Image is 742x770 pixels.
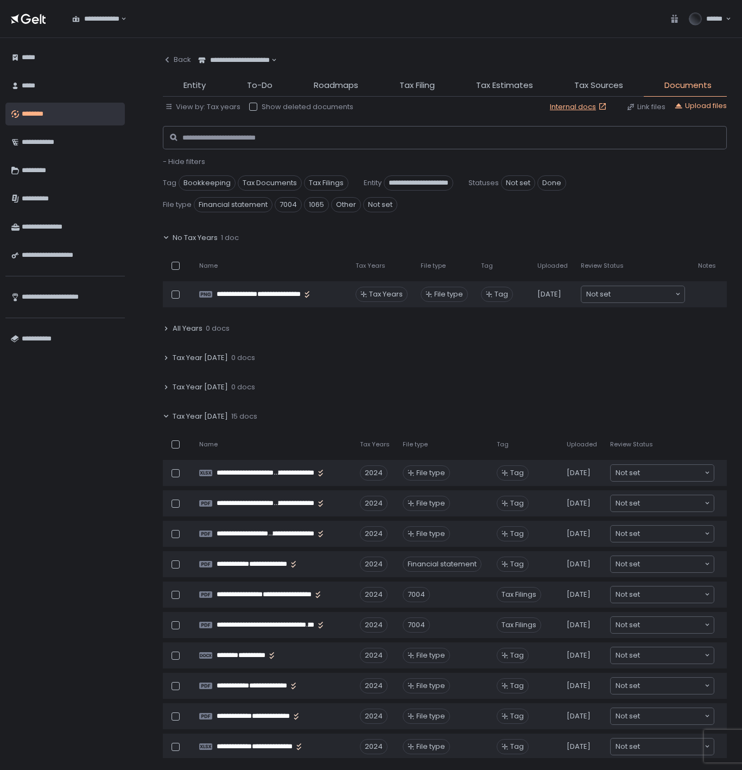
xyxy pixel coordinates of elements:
span: Tax Years [369,289,403,299]
span: Name [199,440,218,449]
span: To-Do [247,79,272,92]
div: Search for option [581,286,684,302]
span: Tax Filing [399,79,435,92]
div: Search for option [611,739,714,755]
span: Uploaded [537,262,568,270]
span: Not set [616,528,640,539]
span: 7004 [275,197,302,212]
span: Tax Estimates [476,79,533,92]
input: Search for option [640,528,703,539]
span: Documents [664,79,712,92]
span: Tax Filings [497,587,541,602]
div: Financial statement [403,557,481,572]
div: Search for option [611,586,714,603]
span: 0 docs [231,353,255,363]
div: Search for option [611,678,714,694]
span: File type [421,262,446,270]
span: Statuses [468,178,499,188]
div: Search for option [611,495,714,512]
span: File type [416,529,445,539]
span: File type [416,711,445,721]
span: File type [434,289,463,299]
input: Search for option [640,620,703,630]
input: Search for option [640,741,703,752]
span: Tax Sources [574,79,623,92]
button: Back [163,49,191,71]
div: 2024 [360,648,388,663]
span: Tag [510,498,524,508]
span: [DATE] [567,651,591,660]
div: 7004 [403,617,430,633]
input: Search for option [640,498,703,509]
span: [DATE] [567,468,591,478]
div: Search for option [611,617,714,633]
span: Not set [501,175,535,191]
button: - Hide filters [163,157,205,167]
span: [DATE] [567,559,591,569]
button: Link files [626,102,665,112]
button: Upload files [674,101,727,111]
span: Tax Filings [497,617,541,633]
span: File type [416,742,445,752]
span: 1065 [304,197,329,212]
span: All Years [173,324,202,333]
button: View by: Tax years [165,102,240,112]
div: 2024 [360,557,388,572]
span: Tag [510,559,524,569]
span: Not set [363,197,397,212]
span: Not set [616,498,640,509]
span: Tag [510,529,524,539]
span: File type [403,440,428,449]
span: Not set [616,468,640,478]
span: Tax Documents [238,175,302,191]
span: 1 doc [221,233,239,243]
input: Search for option [640,650,703,661]
span: File type [416,681,445,691]
span: Name [199,262,218,270]
span: 0 docs [231,382,255,392]
input: Search for option [640,680,703,691]
span: [DATE] [567,590,591,599]
span: [DATE] [567,498,591,508]
input: Search for option [119,14,120,24]
div: Search for option [611,708,714,724]
span: 0 docs [206,324,230,333]
span: Not set [616,741,640,752]
span: Tag [510,742,524,752]
span: Tax Years [360,440,390,449]
span: Not set [616,559,640,570]
span: Other [331,197,361,212]
span: File type [416,498,445,508]
div: Search for option [611,526,714,542]
div: Search for option [191,49,277,72]
span: Not set [616,711,640,722]
div: 2024 [360,739,388,754]
span: Tag [163,178,176,188]
input: Search for option [640,711,703,722]
div: 2024 [360,617,388,633]
span: File type [416,651,445,660]
div: 2024 [360,587,388,602]
div: 2024 [360,709,388,724]
span: - Hide filters [163,156,205,167]
span: Not set [616,650,640,661]
span: Review Status [610,440,653,449]
span: Done [537,175,566,191]
div: Search for option [65,8,126,30]
span: Uploaded [567,440,597,449]
span: No Tax Years [173,233,218,243]
span: Not set [586,289,611,300]
span: Not set [616,680,640,691]
a: Internal docs [550,102,609,112]
input: Search for option [640,468,703,478]
div: 2024 [360,496,388,511]
span: Tax Year [DATE] [173,353,228,363]
span: Not set [616,620,640,630]
input: Search for option [611,289,674,300]
span: File type [163,200,192,210]
span: 15 docs [231,412,257,421]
